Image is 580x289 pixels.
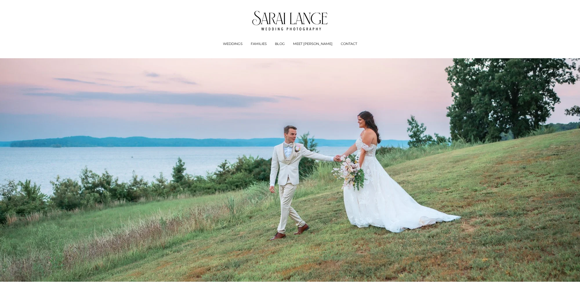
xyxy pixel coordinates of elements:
[341,41,357,47] a: CONTACT
[275,41,285,47] a: BLOG
[252,11,328,30] img: Tennessee Wedding Photographer - Sarai Lange Photography
[223,41,243,47] a: folder dropdown
[251,41,267,47] a: FAMILIES
[293,41,333,47] a: MEET [PERSON_NAME]
[223,41,243,47] span: WEDDINGS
